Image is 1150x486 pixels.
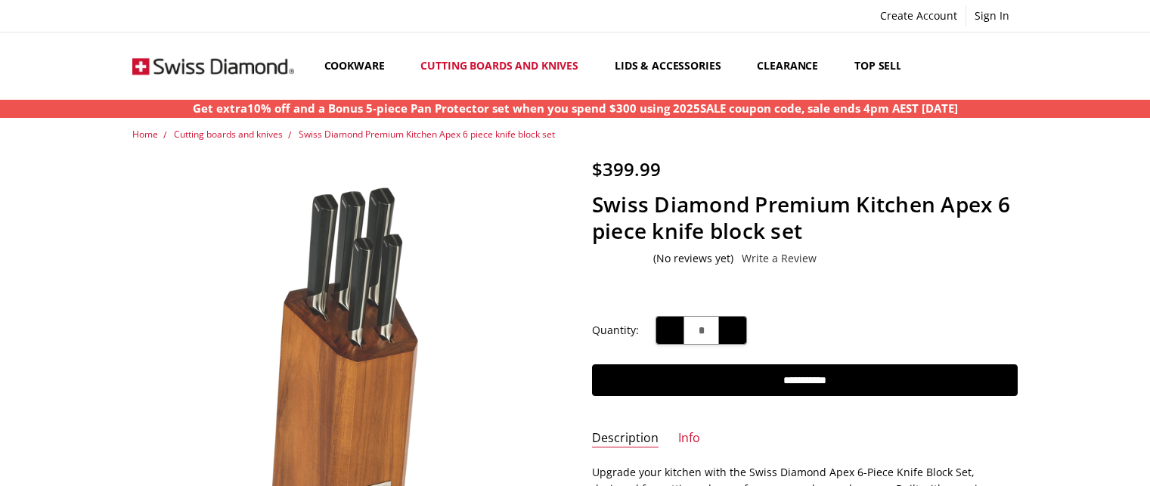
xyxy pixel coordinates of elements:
h1: Swiss Diamond Premium Kitchen Apex 6 piece knife block set [592,191,1018,244]
p: Get extra10% off and a Bonus 5-piece Pan Protector set when you spend $300 using 2025SALE coupon ... [193,100,958,117]
a: Create Account [872,5,966,26]
a: Cookware [312,33,408,100]
a: Description [592,430,659,447]
span: (No reviews yet) [653,252,733,265]
a: Home [132,128,158,141]
label: Quantity: [592,322,639,339]
a: Cutting boards and knives [174,128,283,141]
a: Lids & Accessories [602,33,744,100]
span: $399.99 [592,156,661,181]
a: Top Sellers [842,33,933,100]
img: Free Shipping On Every Order [132,34,294,98]
a: Swiss Diamond Premium Kitchen Apex 6 piece knife block set [299,128,555,141]
a: Sign In [966,5,1018,26]
a: Write a Review [742,252,817,265]
a: Cutting boards and knives [408,33,602,100]
a: Clearance [744,33,842,100]
a: Info [678,430,700,447]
